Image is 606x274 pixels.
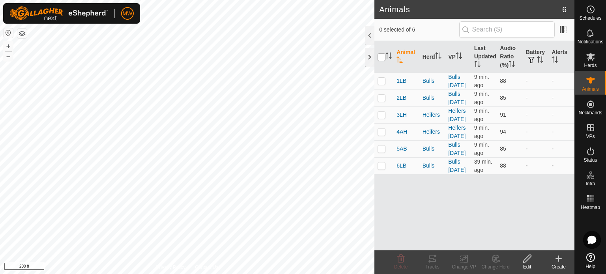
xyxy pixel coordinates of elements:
span: VPs [586,134,595,139]
th: Herd [419,41,445,73]
span: Status [584,158,597,162]
span: 0 selected of 6 [379,26,459,34]
span: MW [123,9,133,18]
span: Schedules [579,16,601,21]
a: Bulls [DATE] [448,74,466,88]
td: - [548,123,574,140]
a: Heifers [DATE] [448,125,466,139]
a: Bulls [DATE] [448,142,466,156]
a: Bulls [DATE] [448,158,466,173]
th: Animal [393,41,419,73]
p-sorticon: Activate to sort [456,54,462,60]
td: - [548,73,574,89]
div: Heifers [423,111,442,119]
p-sorticon: Activate to sort [397,58,403,64]
th: Alerts [548,41,574,73]
p-sorticon: Activate to sort [552,58,558,64]
span: 94 [500,129,506,135]
div: Bulls [423,145,442,153]
span: 3LH [397,111,407,119]
button: Map Layers [17,29,27,38]
p-sorticon: Activate to sort [435,54,441,60]
img: Gallagher Logo [9,6,108,21]
span: Aug 23, 2025, 8:05 PM [474,142,489,156]
button: Reset Map [4,28,13,38]
button: – [4,52,13,61]
th: Audio Ratio (%) [497,41,523,73]
span: Aug 23, 2025, 8:05 PM [474,74,489,88]
td: - [548,106,574,123]
div: Heifers [423,128,442,136]
div: Change VP [448,263,480,270]
td: - [523,157,549,174]
p-sorticon: Activate to sort [537,58,543,64]
a: Privacy Policy [156,264,186,271]
p-sorticon: Activate to sort [509,62,515,68]
span: Help [585,264,595,269]
span: 85 [500,95,506,101]
span: Aug 23, 2025, 8:05 PM [474,108,489,122]
span: Neckbands [578,110,602,115]
td: - [523,89,549,106]
span: Notifications [578,39,603,44]
th: Battery [523,41,549,73]
td: - [523,140,549,157]
h2: Animals [379,5,562,14]
div: Tracks [417,263,448,270]
div: Create [543,263,574,270]
td: - [548,157,574,174]
td: - [523,73,549,89]
span: Aug 23, 2025, 8:05 PM [474,91,489,105]
span: 6LB [397,162,406,170]
span: 88 [500,78,506,84]
a: Bulls [DATE] [448,91,466,105]
span: Herds [584,63,597,68]
td: - [548,89,574,106]
a: Contact Us [195,264,218,271]
span: 5AB [397,145,407,153]
span: Aug 23, 2025, 7:35 PM [474,158,492,173]
div: Bulls [423,94,442,102]
span: 85 [500,145,506,152]
span: Animals [582,87,599,91]
a: Heifers [DATE] [448,108,466,122]
span: 91 [500,112,506,118]
span: Delete [394,264,408,270]
p-sorticon: Activate to sort [385,54,392,60]
span: 6 [562,4,567,15]
div: Bulls [423,162,442,170]
div: Edit [511,263,543,270]
span: 88 [500,162,506,169]
button: + [4,41,13,51]
span: 4AH [397,128,407,136]
span: Heatmap [581,205,600,210]
span: 2LB [397,94,406,102]
th: Last Updated [471,41,497,73]
div: Change Herd [480,263,511,270]
span: Aug 23, 2025, 8:05 PM [474,125,489,139]
div: Bulls [423,77,442,85]
span: Infra [585,181,595,186]
p-sorticon: Activate to sort [474,62,481,68]
th: VP [445,41,471,73]
td: - [548,140,574,157]
span: 1LB [397,77,406,85]
td: - [523,123,549,140]
a: Help [575,250,606,272]
td: - [523,106,549,123]
input: Search (S) [459,21,555,38]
